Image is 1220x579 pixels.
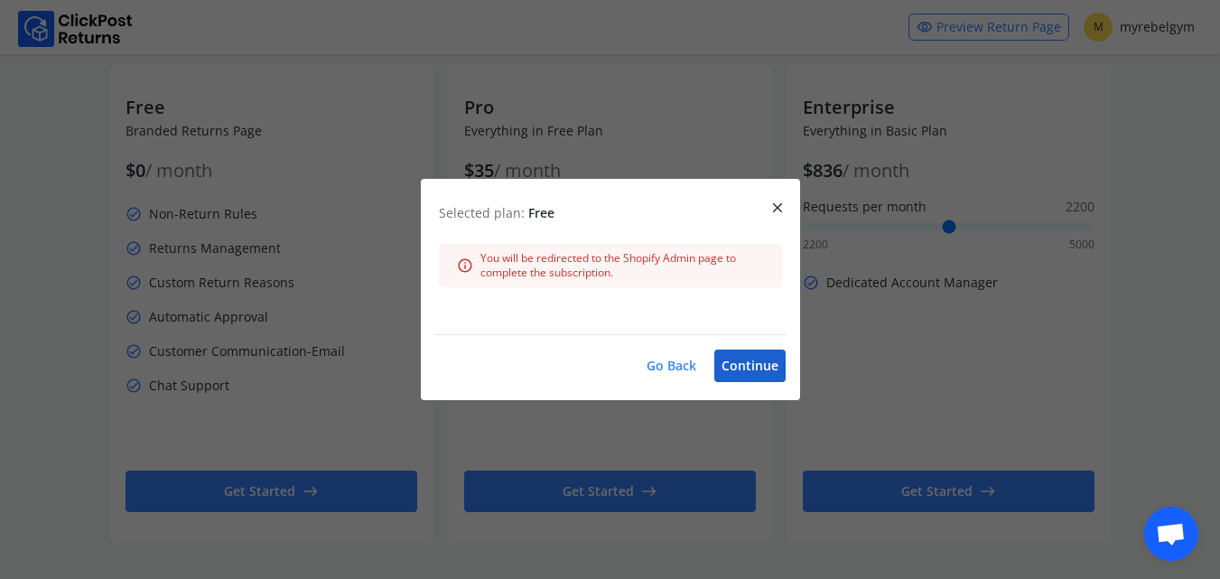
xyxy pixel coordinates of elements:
[769,195,786,220] span: close
[439,204,782,222] p: Selected plan:
[714,350,786,382] button: Continue
[639,350,703,382] button: Go Back
[528,204,554,221] span: Free
[755,197,800,219] button: close
[1144,507,1198,561] a: Open chat
[457,253,473,278] span: info
[480,251,764,280] span: You will be redirected to the Shopify Admin page to complete the subscription.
